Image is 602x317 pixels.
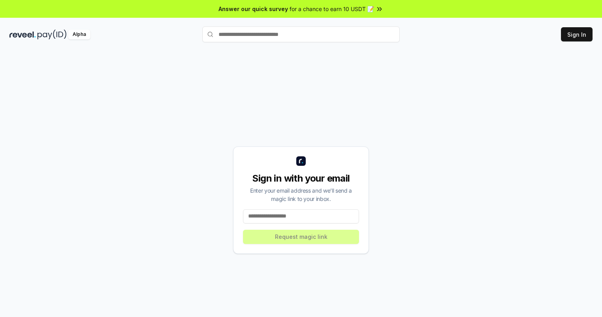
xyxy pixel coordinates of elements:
span: Answer our quick survey [219,5,288,13]
div: Sign in with your email [243,172,359,185]
span: for a chance to earn 10 USDT 📝 [290,5,374,13]
img: reveel_dark [9,30,36,39]
button: Sign In [561,27,593,41]
img: logo_small [296,156,306,166]
div: Enter your email address and we’ll send a magic link to your inbox. [243,186,359,203]
img: pay_id [37,30,67,39]
div: Alpha [68,30,90,39]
